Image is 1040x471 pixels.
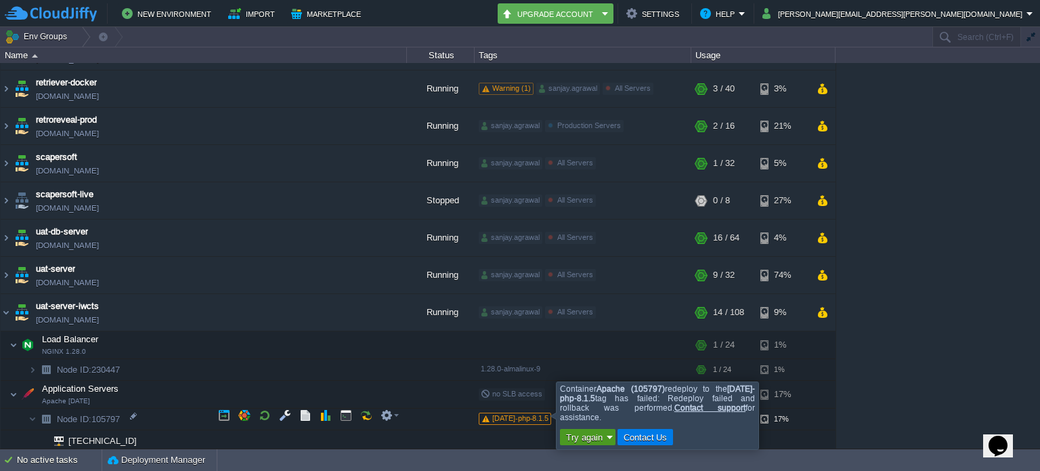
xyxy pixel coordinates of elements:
span: Application Servers [41,383,121,394]
span: 105797 [56,413,122,425]
div: sanjay.agrawal [479,157,542,169]
span: Warning (1) [492,84,531,92]
div: 21% [760,108,804,144]
b: Apache (105797) [597,384,665,394]
span: All Servers [557,308,593,316]
span: Production Servers [557,121,621,129]
button: Try again [562,431,607,443]
div: 9% [760,294,804,331]
span: scapersoft-live [36,188,93,201]
a: scapersoft [36,150,77,164]
b: [DATE]-php-8.1.5 [560,384,755,403]
div: 27% [760,182,804,219]
a: uat-server-iwcts [36,300,99,313]
img: AMDAwAAAACH5BAEAAAAALAAAAAABAAEAAAICRAEAOw== [28,409,37,430]
img: AMDAwAAAACH5BAEAAAAALAAAAAABAAEAAAICRAEAOw== [37,359,56,380]
a: uat-db-server [36,225,88,239]
button: Upgrade Account [502,5,598,22]
img: AMDAwAAAACH5BAEAAAAALAAAAAABAAEAAAICRAEAOw== [12,294,31,331]
img: AMDAwAAAACH5BAEAAAAALAAAAAABAAEAAAICRAEAOw== [12,220,31,256]
span: All Servers [557,196,593,204]
img: AMDAwAAAACH5BAEAAAAALAAAAAABAAEAAAICRAEAOw== [1,145,12,182]
div: 74% [760,257,804,293]
div: Running [407,108,475,144]
span: [DATE]-php-8.1.5 [492,414,548,422]
img: AMDAwAAAACH5BAEAAAAALAAAAAABAAEAAAICRAEAOw== [9,381,18,408]
div: Status [408,47,474,63]
a: [TECHNICAL_ID] [67,436,139,446]
div: 14 / 108 [713,294,744,331]
div: 4% [760,220,804,256]
img: AMDAwAAAACH5BAEAAAAALAAAAAABAAEAAAICRAEAOw== [12,257,31,293]
div: 5% [760,145,804,182]
div: 17% [760,409,804,430]
div: 16 / 64 [713,220,739,256]
span: Node ID: [57,414,91,424]
div: Container redeploy to the tag has failed: Redeploy failed and rollback was performed. for assista... [560,384,755,447]
div: sanjay.agrawal [536,83,600,95]
span: no SLB access [481,390,542,398]
a: uat-server [36,262,75,276]
span: [DOMAIN_NAME] [36,239,99,252]
img: AMDAwAAAACH5BAEAAAAALAAAAAABAAEAAAICRAEAOw== [1,220,12,256]
div: No active tasks [17,449,102,471]
span: All Servers [557,270,593,279]
img: AMDAwAAAACH5BAEAAAAALAAAAAABAAEAAAICRAEAOw== [1,257,12,293]
a: Node ID:230447 [56,364,122,375]
button: Marketplace [291,5,365,22]
button: [PERSON_NAME][EMAIL_ADDRESS][PERSON_NAME][DOMAIN_NAME] [762,5,1026,22]
div: sanjay.agrawal [479,194,542,207]
img: AMDAwAAAACH5BAEAAAAALAAAAAABAAEAAAICRAEAOw== [12,108,31,144]
a: Load BalancerNGINX 1.28.0 [41,334,100,344]
a: [DOMAIN_NAME] [36,276,99,289]
div: Running [407,294,475,331]
img: CloudJiffy [5,5,97,22]
a: [DOMAIN_NAME] [36,164,99,178]
div: Running [407,70,475,107]
div: Name [1,47,406,63]
button: Deployment Manager [108,453,205,467]
img: AMDAwAAAACH5BAEAAAAALAAAAAABAAEAAAICRAEAOw== [37,430,45,451]
a: [DOMAIN_NAME] [36,89,99,103]
a: retroreveal-prod [36,113,97,127]
img: AMDAwAAAACH5BAEAAAAALAAAAAABAAEAAAICRAEAOw== [1,108,12,144]
img: AMDAwAAAACH5BAEAAAAALAAAAAABAAEAAAICRAEAOw== [1,182,12,219]
span: Apache [DATE] [42,397,90,405]
div: 3% [760,70,804,107]
img: AMDAwAAAACH5BAEAAAAALAAAAAABAAEAAAICRAEAOw== [18,381,37,408]
div: 0 / 8 [713,182,730,219]
div: 1 / 24 [713,359,731,380]
img: AMDAwAAAACH5BAEAAAAALAAAAAABAAEAAAICRAEAOw== [1,70,12,107]
span: 1.28.0-almalinux-9 [481,365,540,373]
img: AMDAwAAAACH5BAEAAAAALAAAAAABAAEAAAICRAEAOw== [12,70,31,107]
div: 17% [760,381,804,408]
div: 1% [760,359,804,380]
span: [TECHNICAL_ID] [67,430,139,451]
img: AMDAwAAAACH5BAEAAAAALAAAAAABAAEAAAICRAEAOw== [32,54,38,58]
div: sanjay.agrawal [479,269,542,281]
div: 9 / 32 [713,257,735,293]
span: Load Balancer [41,333,100,345]
div: Tags [475,47,691,63]
div: 3 / 40 [713,70,735,107]
button: Contact Us [620,431,672,443]
a: retriever-docker [36,76,97,89]
button: Help [700,5,739,22]
a: Node ID:105797 [56,413,122,425]
img: AMDAwAAAACH5BAEAAAAALAAAAAABAAEAAAICRAEAOw== [12,145,31,182]
img: AMDAwAAAACH5BAEAAAAALAAAAAABAAEAAAICRAEAOw== [9,331,18,359]
div: Running [407,145,475,182]
iframe: chat widget [983,417,1026,457]
button: New Environment [122,5,215,22]
a: [DOMAIN_NAME] [36,313,99,327]
img: AMDAwAAAACH5BAEAAAAALAAAAAABAAEAAAICRAEAOw== [45,430,64,451]
button: Settings [626,5,683,22]
div: sanjay.agrawal [479,306,542,319]
div: 13 / 84 [713,381,739,408]
div: 1 / 32 [713,145,735,182]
